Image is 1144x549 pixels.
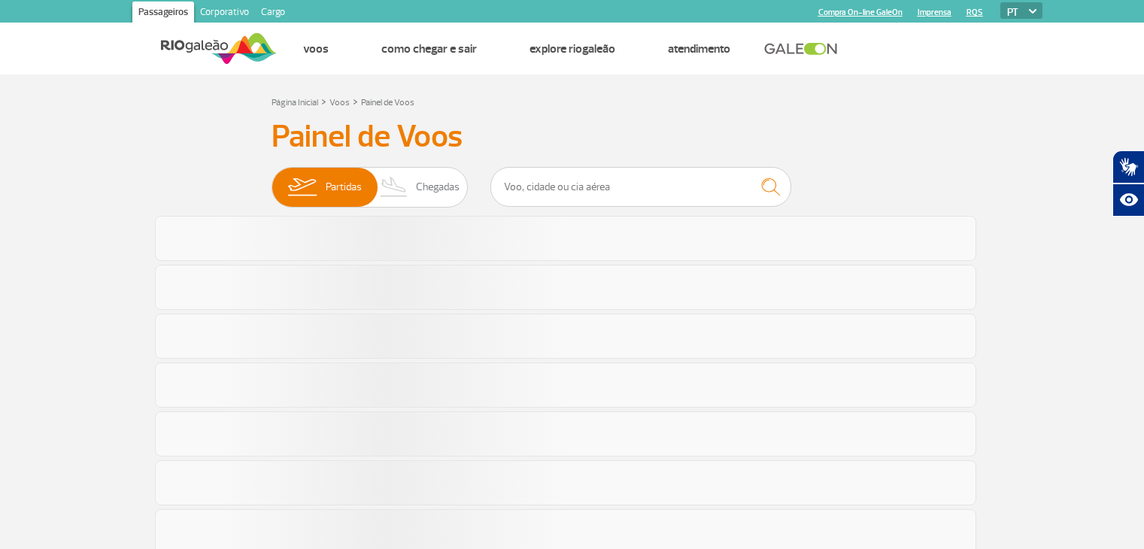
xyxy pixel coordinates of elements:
[353,93,358,110] a: >
[255,2,291,26] a: Cargo
[668,41,730,56] a: Atendimento
[818,8,903,17] a: Compra On-line GaleOn
[1112,150,1144,184] button: Abrir tradutor de língua de sinais.
[381,41,477,56] a: Como chegar e sair
[530,41,615,56] a: Explore RIOgaleão
[303,41,329,56] a: Voos
[278,168,326,207] img: slider-embarque
[372,168,417,207] img: slider-desembarque
[966,8,983,17] a: RQS
[329,97,350,108] a: Voos
[326,168,362,207] span: Partidas
[194,2,255,26] a: Corporativo
[490,167,791,207] input: Voo, cidade ou cia aérea
[361,97,414,108] a: Painel de Voos
[272,118,873,156] h3: Painel de Voos
[321,93,326,110] a: >
[1112,150,1144,217] div: Plugin de acessibilidade da Hand Talk.
[1112,184,1144,217] button: Abrir recursos assistivos.
[918,8,951,17] a: Imprensa
[132,2,194,26] a: Passageiros
[416,168,460,207] span: Chegadas
[272,97,318,108] a: Página Inicial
